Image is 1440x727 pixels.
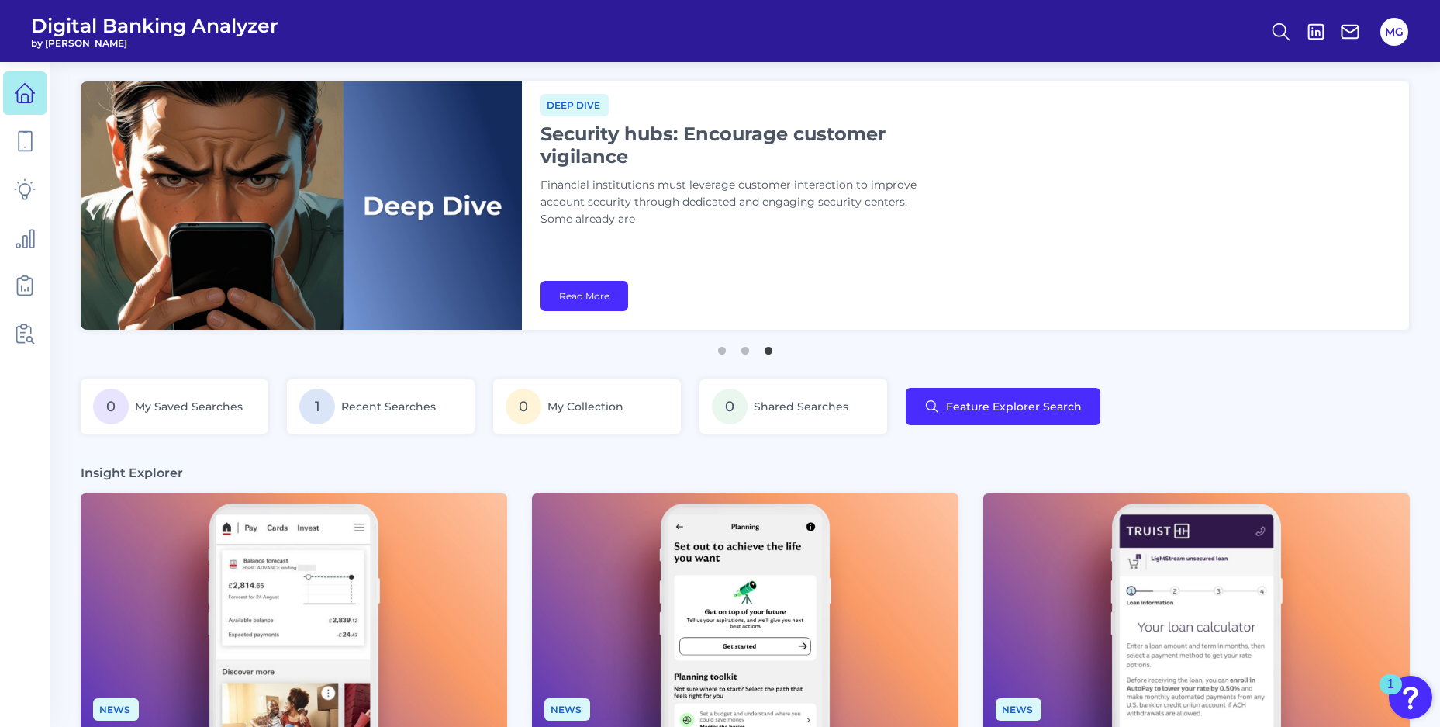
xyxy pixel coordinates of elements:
a: 0Shared Searches [699,379,887,434]
span: by [PERSON_NAME] [31,37,278,49]
a: News [996,701,1041,716]
span: News [996,698,1041,721]
button: Open Resource Center, 1 new notification [1389,676,1432,719]
img: bannerImg [81,81,522,330]
button: 1 [714,339,730,355]
span: News [544,698,590,721]
a: 0My Collection [493,379,681,434]
span: 0 [712,389,748,424]
a: News [93,701,139,716]
button: Feature Explorer Search [906,388,1100,425]
div: 1 [1387,684,1394,704]
span: Feature Explorer Search [946,400,1082,413]
span: 1 [299,389,335,424]
span: 0 [93,389,129,424]
a: Deep dive [540,97,609,112]
a: Read More [540,281,628,311]
span: My Saved Searches [135,400,243,414]
a: 0My Saved Searches [81,379,268,434]
span: Recent Searches [341,400,436,414]
h1: Security hubs: Encourage customer vigilance [540,123,928,168]
span: Digital Banking Analyzer [31,14,278,37]
h3: Insight Explorer [81,465,183,481]
p: Financial institutions must leverage customer interaction to improve account security through ded... [540,177,928,228]
button: 2 [737,339,753,355]
span: My Collection [547,400,623,414]
span: 0 [506,389,541,424]
button: MG [1380,18,1408,46]
a: 1Recent Searches [287,379,475,434]
span: News [93,698,139,721]
span: Deep dive [540,94,609,116]
button: 3 [761,339,776,355]
span: Shared Searches [754,400,848,414]
a: News [544,701,590,716]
